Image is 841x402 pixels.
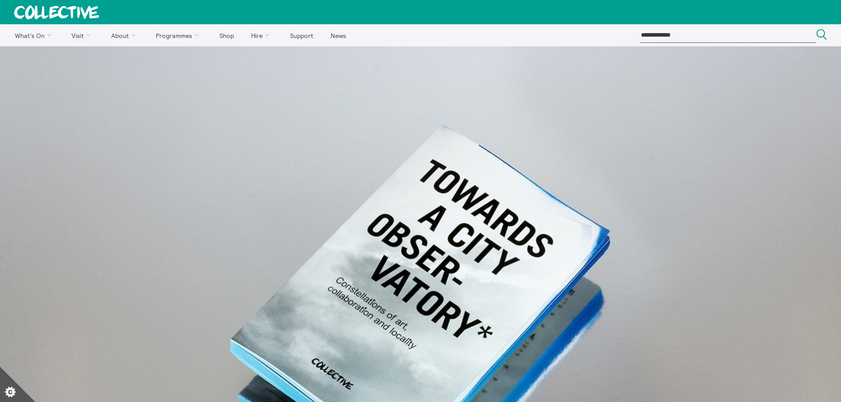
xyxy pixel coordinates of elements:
a: What's On [7,24,62,46]
a: About [103,24,147,46]
a: Hire [244,24,281,46]
a: Shop [211,24,241,46]
a: Visit [64,24,102,46]
a: Support [282,24,321,46]
a: Programmes [148,24,210,46]
a: News [323,24,354,46]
